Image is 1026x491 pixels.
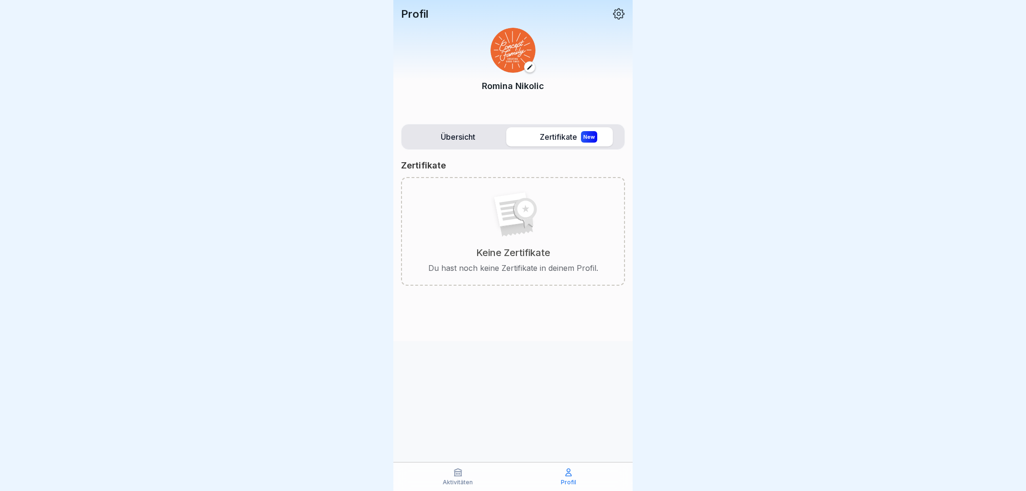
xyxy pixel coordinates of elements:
p: Profil [561,479,576,486]
p: Profil [401,8,428,20]
p: Keine Zertifikate [476,246,550,259]
p: Romina Nikolic [482,79,544,92]
p: Du hast noch keine Zertifikate in deinem Profil. [428,263,598,273]
label: Übersicht [404,127,511,146]
p: Aktivitäten [443,479,473,486]
img: hyd4fwiyd0kscnnk0oqga2v1.png [491,28,535,73]
label: Zertifikate [515,127,622,146]
div: New [581,131,597,143]
p: Zertifikate [401,160,446,171]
